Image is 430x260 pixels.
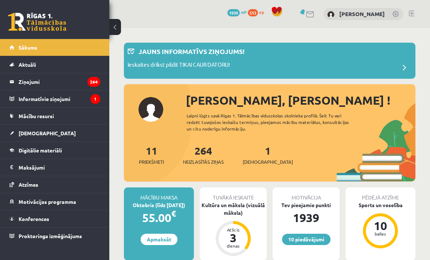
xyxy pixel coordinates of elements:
span: Motivācijas programma [19,198,76,205]
div: Tev pieejamie punkti [273,201,340,209]
span: Konferences [19,216,49,222]
div: Tuvākā ieskaite [200,187,267,201]
span: 513 [248,9,258,16]
a: Rīgas 1. Tālmācības vidusskola [8,13,66,31]
a: Motivācijas programma [9,193,100,210]
a: Maksājumi [9,159,100,176]
a: Kultūra un māksla (vizuālā māksla) Atlicis 3 dienas [200,201,267,257]
a: 1939 mP [227,9,247,15]
a: [PERSON_NAME] [339,10,385,18]
a: Sports un veselība 10 balles [345,201,415,249]
div: Motivācija [273,187,340,201]
div: balles [370,232,391,236]
div: 1939 [273,209,340,226]
div: Laipni lūgts savā Rīgas 1. Tālmācības vidusskolas skolnieka profilā. Šeit Tu vari redzēt tuvojošo... [187,112,361,132]
a: Ziņojumi264 [9,73,100,90]
i: 1 [90,94,100,104]
p: Jauns informatīvs ziņojums! [138,46,245,56]
a: Atzīmes [9,176,100,193]
div: 3 [222,232,244,244]
span: [DEMOGRAPHIC_DATA] [243,158,293,166]
i: 264 [87,77,100,87]
span: Atzīmes [19,181,38,188]
span: Aktuāli [19,61,36,68]
span: [DEMOGRAPHIC_DATA] [19,130,76,136]
div: Oktobris (līdz [DATE]) [124,201,194,209]
span: Proktoringa izmēģinājums [19,233,82,239]
a: Proktoringa izmēģinājums [9,228,100,244]
a: 10 piedāvājumi [282,234,331,245]
span: Sākums [19,44,37,51]
div: Atlicis [222,228,244,232]
legend: Maksājumi [19,159,100,176]
a: Konferences [9,210,100,227]
div: [PERSON_NAME], [PERSON_NAME] ! [186,92,415,109]
legend: Ziņojumi [19,73,100,90]
a: Informatīvie ziņojumi1 [9,90,100,107]
span: Digitālie materiāli [19,147,62,154]
a: 264Neizlasītās ziņas [183,144,224,166]
a: Aktuāli [9,56,100,73]
div: dienas [222,244,244,248]
a: Sākums [9,39,100,56]
span: Neizlasītās ziņas [183,158,224,166]
span: Mācību resursi [19,113,54,119]
a: 513 xp [248,9,267,15]
a: Apmaksāt [141,234,177,245]
span: xp [259,9,264,15]
div: Kultūra un māksla (vizuālā māksla) [200,201,267,217]
div: Mācību maksa [124,187,194,201]
span: 1939 [227,9,240,16]
a: Digitālie materiāli [9,142,100,159]
legend: Informatīvie ziņojumi [19,90,100,107]
div: 10 [370,220,391,232]
span: € [171,208,176,219]
a: 11Priekšmeti [139,144,164,166]
a: Mācību resursi [9,108,100,124]
span: mP [241,9,247,15]
a: Jauns informatīvs ziņojums! Ieskaites drīkst pildīt TIKAI CAUR DATORU! [128,46,412,75]
a: 1[DEMOGRAPHIC_DATA] [243,144,293,166]
p: Ieskaites drīkst pildīt TIKAI CAUR DATORU! [128,61,230,71]
img: Gabriela Anastasija Novikova [327,11,335,18]
a: [DEMOGRAPHIC_DATA] [9,125,100,141]
div: 55.00 [124,209,194,226]
div: Pēdējā atzīme [345,187,415,201]
span: Priekšmeti [139,158,164,166]
div: Sports un veselība [345,201,415,209]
